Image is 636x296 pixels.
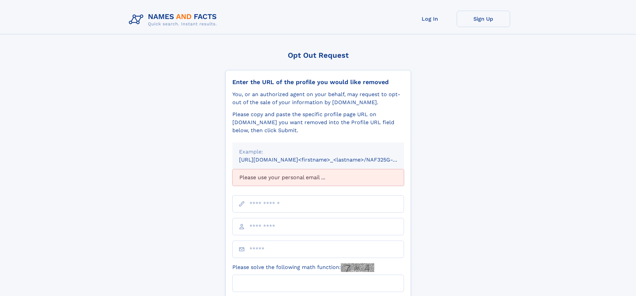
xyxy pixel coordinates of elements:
div: You, or an authorized agent on your behalf, may request to opt-out of the sale of your informatio... [232,90,404,106]
div: Enter the URL of the profile you would like removed [232,78,404,86]
div: Opt Out Request [225,51,411,59]
label: Please solve the following math function: [232,263,374,272]
a: Sign Up [457,11,510,27]
small: [URL][DOMAIN_NAME]<firstname>_<lastname>/NAF325G-xxxxxxxx [239,157,417,163]
div: Example: [239,148,397,156]
img: Logo Names and Facts [126,11,222,29]
div: Please use your personal email ... [232,169,404,186]
a: Log In [403,11,457,27]
div: Please copy and paste the specific profile page URL on [DOMAIN_NAME] you want removed into the Pr... [232,110,404,134]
